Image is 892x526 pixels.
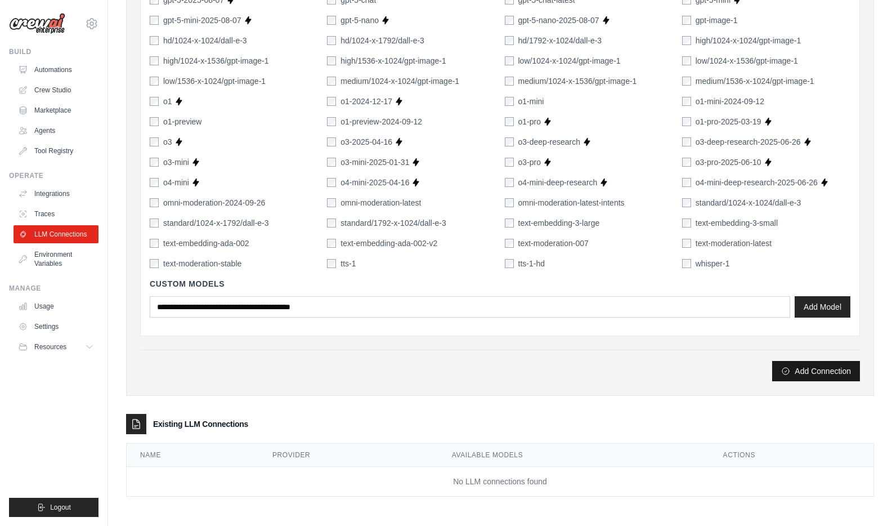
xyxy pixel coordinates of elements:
[14,142,98,160] a: Tool Registry
[150,16,159,25] input: gpt-5-mini-2025-08-07
[795,296,850,318] button: Add Model
[150,36,159,45] input: hd/1024-x-1024/dall-e-3
[696,157,761,168] label: o3-pro-2025-06-10
[14,81,98,99] a: Crew Studio
[696,75,814,87] label: medium/1536-x-1024/gpt-image-1
[696,238,772,249] label: text-moderation-latest
[518,15,599,26] label: gpt-5-nano-2025-08-07
[505,239,514,248] input: text-moderation-007
[34,342,66,351] span: Resources
[682,77,691,86] input: medium/1536-x-1024/gpt-image-1
[340,15,379,26] label: gpt-5-nano
[505,259,514,268] input: tts-1-hd
[150,239,159,248] input: text-embedding-ada-002
[696,217,778,229] label: text-embedding-3-small
[14,122,98,140] a: Agents
[340,35,424,46] label: hd/1024-x-1792/dall-e-3
[327,178,336,187] input: o4-mini-2025-04-16
[9,171,98,180] div: Operate
[163,15,241,26] label: gpt-5-mini-2025-08-07
[150,259,159,268] input: text-moderation-stable
[327,158,336,167] input: o3-mini-2025-01-31
[150,178,159,187] input: o4-mini
[327,198,336,207] input: omni-moderation-latest
[518,197,625,208] label: omni-moderation-latest-intents
[327,36,336,45] input: hd/1024-x-1792/dall-e-3
[682,239,691,248] input: text-moderation-latest
[9,13,65,34] img: Logo
[682,158,691,167] input: o3-pro-2025-06-10
[505,16,514,25] input: gpt-5-nano-2025-08-07
[14,318,98,336] a: Settings
[163,157,189,168] label: o3-mini
[505,178,514,187] input: o4-mini-deep-research
[340,177,409,188] label: o4-mini-2025-04-16
[340,116,422,127] label: o1-preview-2024-09-12
[772,361,860,381] button: Add Connection
[682,36,691,45] input: high/1024-x-1024/gpt-image-1
[163,75,266,87] label: low/1536-x-1024/gpt-image-1
[340,258,356,269] label: tts-1
[14,297,98,315] a: Usage
[505,137,514,146] input: o3-deep-research
[327,56,336,65] input: high/1536-x-1024/gpt-image-1
[150,158,159,167] input: o3-mini
[163,116,201,127] label: o1-preview
[150,56,159,65] input: high/1024-x-1536/gpt-image-1
[163,258,241,269] label: text-moderation-stable
[9,498,98,517] button: Logout
[14,246,98,273] a: Environment Variables
[127,444,259,467] th: Name
[340,157,409,168] label: o3-mini-2025-01-31
[163,197,265,208] label: omni-moderation-2024-09-26
[163,96,172,107] label: o1
[682,178,691,187] input: o4-mini-deep-research-2025-06-26
[163,238,249,249] label: text-embedding-ada-002
[14,61,98,79] a: Automations
[696,258,730,269] label: whisper-1
[150,278,850,289] h4: Custom Models
[518,177,598,188] label: o4-mini-deep-research
[682,198,691,207] input: standard/1024-x-1024/dall-e-3
[505,158,514,167] input: o3-pro
[340,55,446,66] label: high/1536-x-1024/gpt-image-1
[327,77,336,86] input: medium/1024-x-1024/gpt-image-1
[518,96,544,107] label: o1-mini
[14,101,98,119] a: Marketplace
[696,136,801,148] label: o3-deep-research-2025-06-26
[327,219,336,228] input: standard/1792-x-1024/dall-e-3
[518,238,589,249] label: text-moderation-007
[696,116,761,127] label: o1-pro-2025-03-19
[340,136,392,148] label: o3-2025-04-16
[163,177,189,188] label: o4-mini
[163,217,269,229] label: standard/1024-x-1792/dall-e-3
[327,117,336,126] input: o1-preview-2024-09-12
[710,444,873,467] th: Actions
[327,239,336,248] input: text-embedding-ada-002-v2
[150,198,159,207] input: omni-moderation-2024-09-26
[696,177,818,188] label: o4-mini-deep-research-2025-06-26
[505,56,514,65] input: low/1024-x-1024/gpt-image-1
[327,137,336,146] input: o3-2025-04-16
[518,258,545,269] label: tts-1-hd
[682,117,691,126] input: o1-pro-2025-03-19
[518,35,602,46] label: hd/1792-x-1024/dall-e-3
[259,444,438,467] th: Provider
[518,55,621,66] label: low/1024-x-1024/gpt-image-1
[14,338,98,356] button: Resources
[127,467,873,497] td: No LLM connections found
[505,97,514,106] input: o1-mini
[696,197,801,208] label: standard/1024-x-1024/dall-e-3
[505,219,514,228] input: text-embedding-3-large
[340,197,421,208] label: omni-moderation-latest
[682,56,691,65] input: low/1024-x-1536/gpt-image-1
[518,116,541,127] label: o1-pro
[163,35,247,46] label: hd/1024-x-1024/dall-e-3
[150,137,159,146] input: o3
[153,418,248,430] h3: Existing LLM Connections
[696,15,738,26] label: gpt-image-1
[696,35,801,46] label: high/1024-x-1024/gpt-image-1
[327,259,336,268] input: tts-1
[150,117,159,126] input: o1-preview
[340,96,392,107] label: o1-2024-12-17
